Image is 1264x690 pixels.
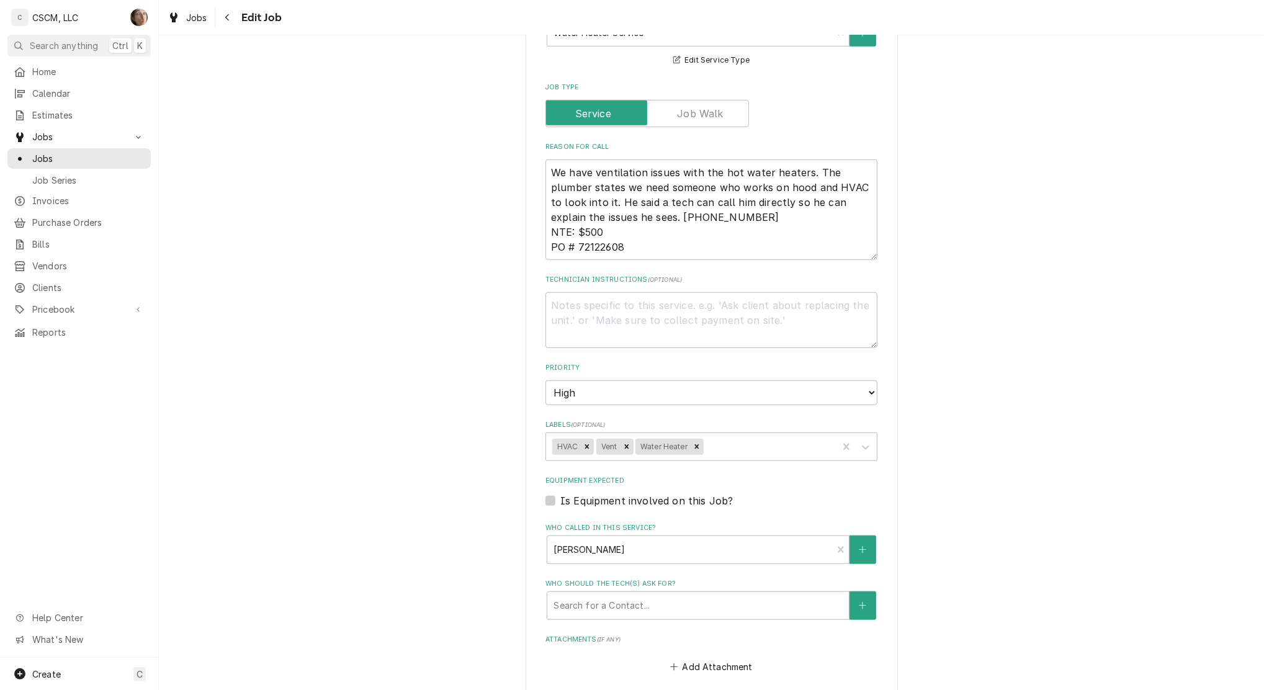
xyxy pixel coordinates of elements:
[238,9,282,26] span: Edit Job
[7,190,151,211] a: Invoices
[859,601,866,610] svg: Create New Contact
[112,39,128,52] span: Ctrl
[7,322,151,343] a: Reports
[596,439,620,455] div: Vent
[545,275,877,285] label: Technician Instructions
[545,476,877,486] label: Equipment Expected
[668,658,755,676] button: Add Attachment
[7,234,151,254] a: Bills
[32,174,145,187] span: Job Series
[545,420,877,460] div: Labels
[130,9,148,26] div: Serra Heyen's Avatar
[580,439,594,455] div: Remove HVAC
[32,281,145,294] span: Clients
[186,11,207,24] span: Jobs
[545,142,877,260] div: Reason For Call
[597,636,621,643] span: ( if any )
[130,9,148,26] div: SH
[545,83,877,92] label: Job Type
[545,83,877,127] div: Job Type
[7,629,151,650] a: Go to What's New
[7,148,151,169] a: Jobs
[671,52,751,68] button: Edit Service Type
[545,420,877,430] label: Labels
[648,276,683,283] span: ( optional )
[32,259,145,272] span: Vendors
[552,439,581,455] div: HVAC
[7,61,151,82] a: Home
[32,303,126,316] span: Pricebook
[32,65,145,78] span: Home
[545,579,877,589] label: Who should the tech(s) ask for?
[32,326,145,339] span: Reports
[545,579,877,619] div: Who should the tech(s) ask for?
[11,9,29,26] div: C
[849,591,876,620] button: Create New Contact
[690,439,704,455] div: Remove Water Heater
[32,87,145,100] span: Calendar
[32,611,143,624] span: Help Center
[545,363,877,405] div: Priority
[560,493,733,508] label: Is Equipment involved on this Job?
[545,476,877,508] div: Equipment Expected
[545,523,877,563] div: Who called in this service?
[218,7,238,27] button: Navigate back
[7,35,151,56] button: Search anythingCtrlK
[545,635,877,676] div: Attachments
[32,152,145,165] span: Jobs
[635,439,690,455] div: Water Heater
[32,194,145,207] span: Invoices
[32,669,61,679] span: Create
[32,633,143,646] span: What's New
[7,212,151,233] a: Purchase Orders
[849,535,876,564] button: Create New Contact
[32,109,145,122] span: Estimates
[7,607,151,628] a: Go to Help Center
[7,299,151,320] a: Go to Pricebook
[545,275,877,348] div: Technician Instructions
[32,11,78,24] div: CSCM, LLC
[7,127,151,147] a: Go to Jobs
[545,6,877,68] div: Service Type
[545,363,877,373] label: Priority
[620,439,634,455] div: Remove Vent
[30,39,98,52] span: Search anything
[545,142,877,152] label: Reason For Call
[32,216,145,229] span: Purchase Orders
[545,159,877,260] textarea: We have ventilation issues with the hot water heaters. The plumber states we need someone who wor...
[545,523,877,533] label: Who called in this service?
[7,277,151,298] a: Clients
[137,39,143,52] span: K
[571,421,606,428] span: ( optional )
[7,83,151,104] a: Calendar
[32,238,145,251] span: Bills
[7,256,151,276] a: Vendors
[7,170,151,190] a: Job Series
[163,7,212,28] a: Jobs
[859,545,866,554] svg: Create New Contact
[7,105,151,125] a: Estimates
[545,635,877,645] label: Attachments
[32,130,126,143] span: Jobs
[137,668,143,681] span: C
